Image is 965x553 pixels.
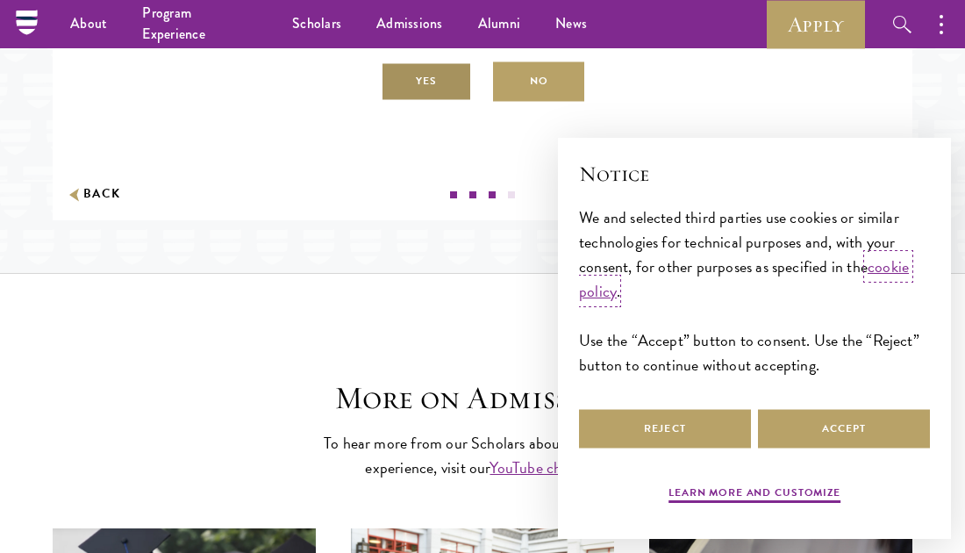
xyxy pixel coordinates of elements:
[668,485,840,506] button: Learn more and customize
[381,62,472,102] label: Yes
[579,159,930,189] h2: Notice
[579,255,909,303] a: cookie policy
[579,409,751,449] button: Reject
[493,62,584,102] label: No
[311,431,654,480] p: To hear more from our Scholars about the student experience, visit our .
[490,456,596,479] a: YouTube channel
[758,409,930,449] button: Accept
[66,185,121,204] button: Back
[579,205,930,378] div: We and selected third parties use cookies or similar technologies for technical purposes and, wit...
[211,379,754,417] h3: More on Admissions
